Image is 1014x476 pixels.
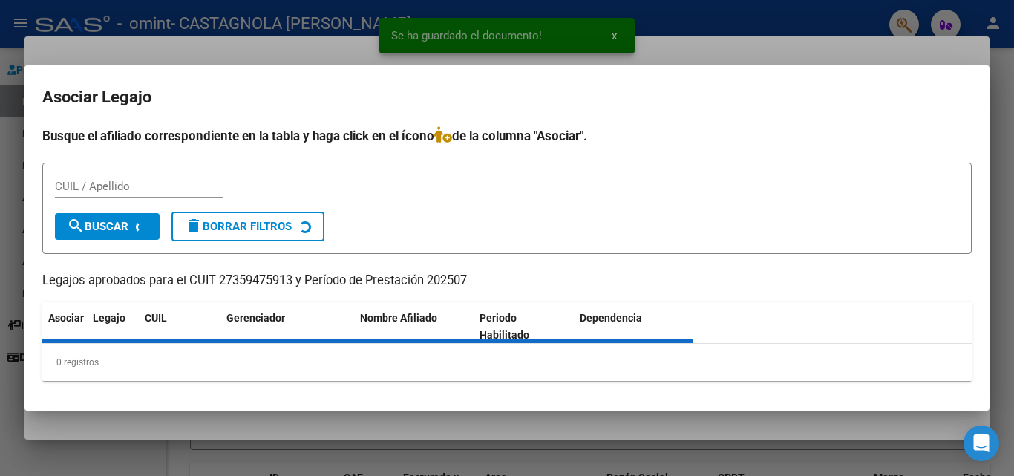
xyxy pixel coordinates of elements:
[139,302,220,351] datatable-header-cell: CUIL
[145,312,167,324] span: CUIL
[574,302,693,351] datatable-header-cell: Dependencia
[67,217,85,235] mat-icon: search
[580,312,642,324] span: Dependencia
[48,312,84,324] span: Asociar
[42,83,972,111] h2: Asociar Legajo
[93,312,125,324] span: Legajo
[42,344,972,381] div: 0 registros
[67,220,128,233] span: Buscar
[42,272,972,290] p: Legajos aprobados para el CUIT 27359475913 y Período de Prestación 202507
[354,302,474,351] datatable-header-cell: Nombre Afiliado
[474,302,574,351] datatable-header-cell: Periodo Habilitado
[964,426,999,461] div: Open Intercom Messenger
[185,220,292,233] span: Borrar Filtros
[360,312,437,324] span: Nombre Afiliado
[480,312,529,341] span: Periodo Habilitado
[220,302,354,351] datatable-header-cell: Gerenciador
[87,302,139,351] datatable-header-cell: Legajo
[42,302,87,351] datatable-header-cell: Asociar
[55,213,160,240] button: Buscar
[42,126,972,146] h4: Busque el afiliado correspondiente en la tabla y haga click en el ícono de la columna "Asociar".
[226,312,285,324] span: Gerenciador
[185,217,203,235] mat-icon: delete
[171,212,324,241] button: Borrar Filtros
